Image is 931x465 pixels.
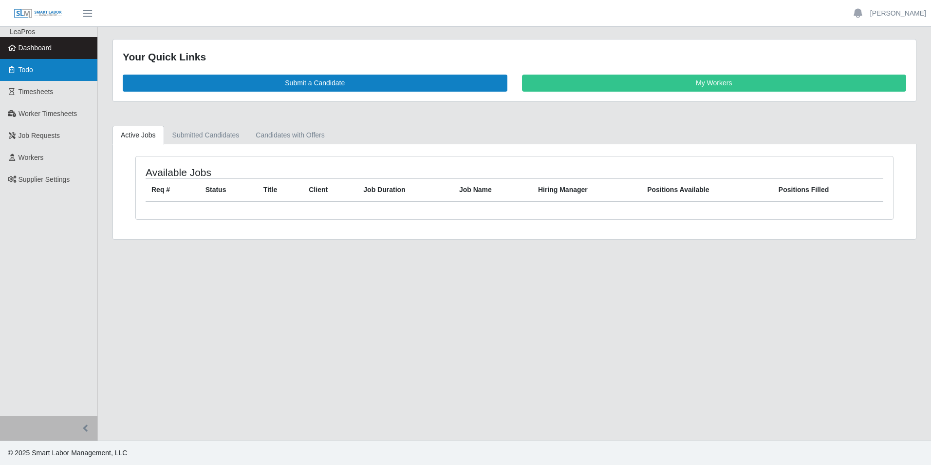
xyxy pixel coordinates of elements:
a: Submitted Candidates [164,126,248,145]
th: Hiring Manager [532,178,641,201]
a: [PERSON_NAME] [870,8,926,19]
span: Worker Timesheets [19,110,77,117]
span: Todo [19,66,33,74]
th: Job Duration [357,178,453,201]
span: Timesheets [19,88,54,96]
a: Submit a Candidate [123,75,507,92]
span: Workers [19,154,44,161]
span: Dashboard [19,44,52,52]
span: © 2025 Smart Labor Management, LLC [8,449,127,457]
th: Req # [146,178,200,201]
span: LeaPros [10,28,35,36]
th: Client [303,178,357,201]
span: Supplier Settings [19,175,70,183]
a: Active Jobs [112,126,164,145]
span: Job Requests [19,132,60,139]
th: Positions Filled [773,178,883,201]
a: Candidates with Offers [247,126,333,145]
th: Job Name [453,178,532,201]
h4: Available Jobs [146,166,445,178]
img: SLM Logo [14,8,62,19]
th: Status [200,178,258,201]
th: Positions Available [641,178,773,201]
th: Title [258,178,303,201]
a: My Workers [522,75,907,92]
div: Your Quick Links [123,49,906,65]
